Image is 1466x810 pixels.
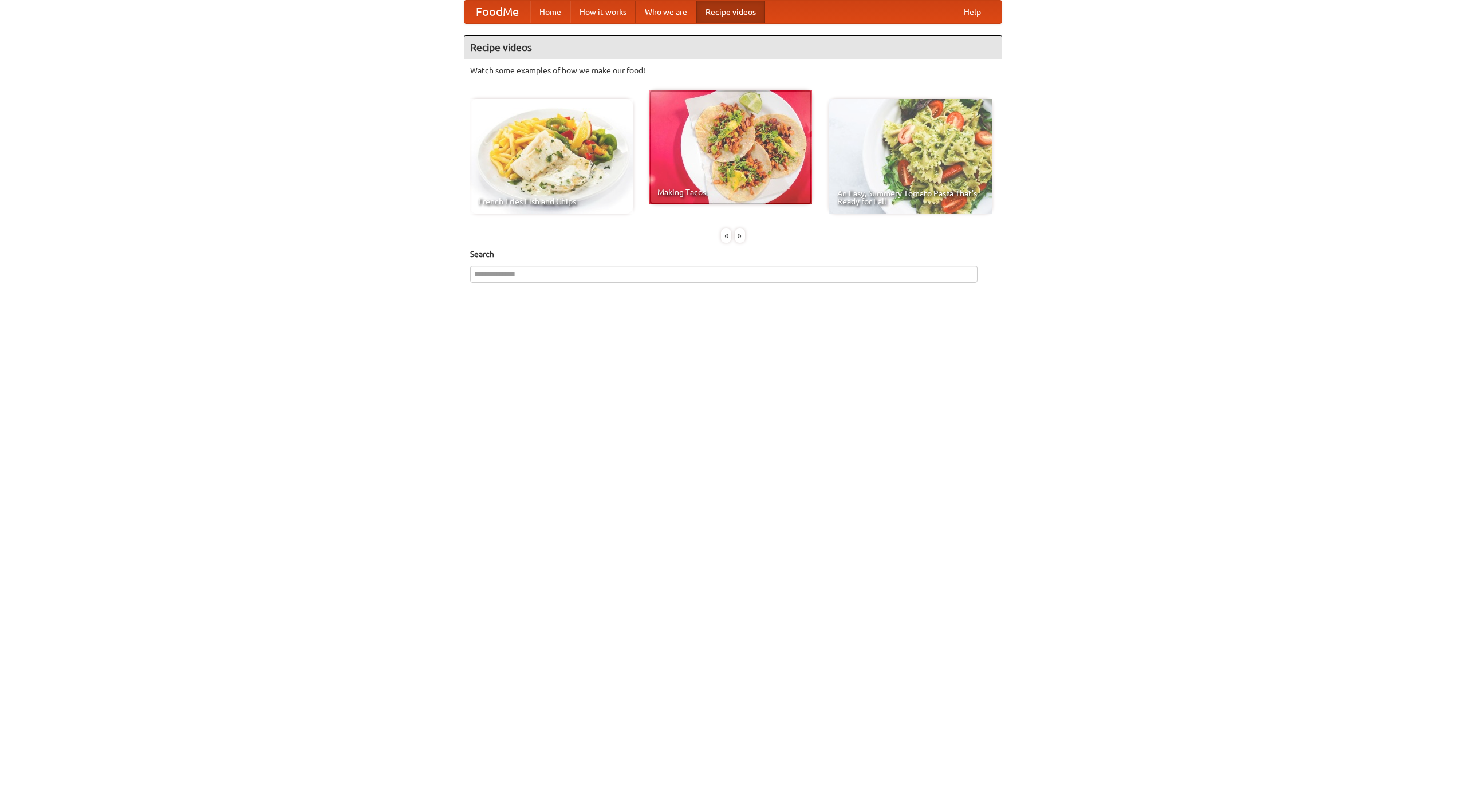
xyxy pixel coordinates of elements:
[470,65,996,76] p: Watch some examples of how we make our food!
[470,99,633,214] a: French Fries Fish and Chips
[649,90,812,204] a: Making Tacos
[464,1,530,23] a: FoodMe
[464,36,1002,59] h4: Recipe videos
[955,1,990,23] a: Help
[470,248,996,260] h5: Search
[735,228,745,243] div: »
[657,188,804,196] span: Making Tacos
[570,1,636,23] a: How it works
[696,1,765,23] a: Recipe videos
[636,1,696,23] a: Who we are
[478,197,625,206] span: French Fries Fish and Chips
[829,99,992,214] a: An Easy, Summery Tomato Pasta That's Ready for Fall
[837,189,984,206] span: An Easy, Summery Tomato Pasta That's Ready for Fall
[530,1,570,23] a: Home
[721,228,731,243] div: «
